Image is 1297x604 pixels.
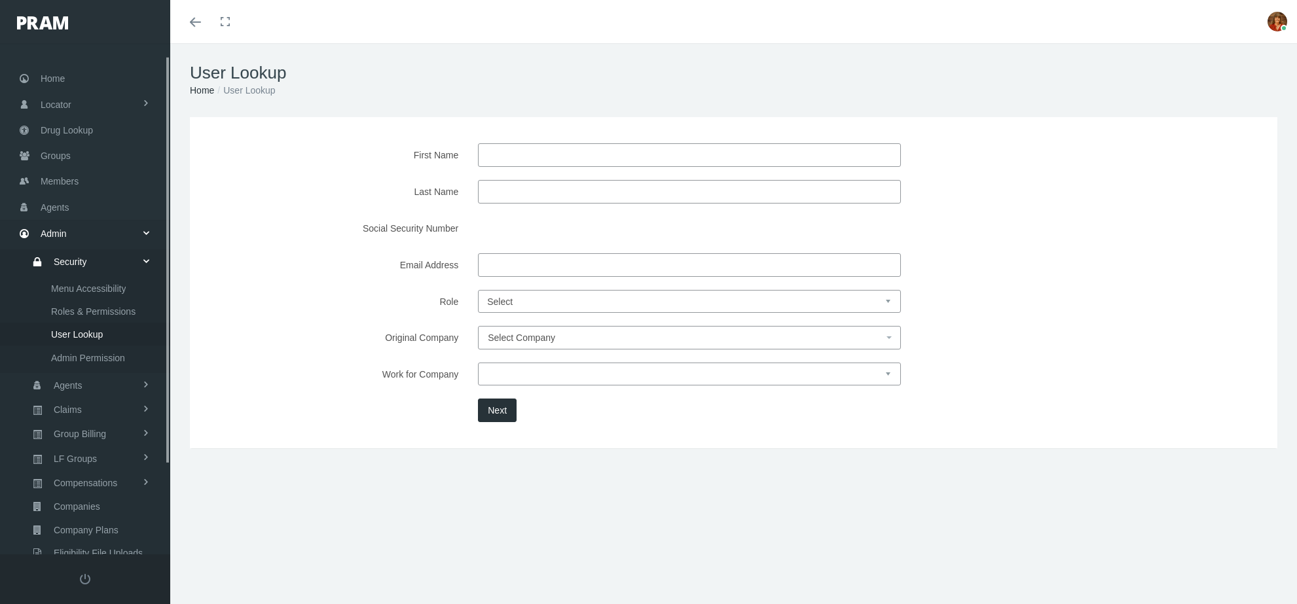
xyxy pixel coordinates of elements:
span: Admin Permission [51,347,125,369]
span: Companies [54,495,100,518]
span: Admin [41,221,67,246]
h1: User Lookup [190,63,1277,83]
span: Select Company [488,332,555,343]
label: Role [203,290,468,313]
img: PRAM_20_x_78.png [17,16,68,29]
span: Roles & Permissions [51,300,136,323]
span: LF Groups [54,448,97,470]
label: Original Company [203,326,468,349]
span: Eligibility File Uploads [54,542,143,564]
span: User Lookup [51,323,103,346]
span: Claims [54,399,82,421]
span: Group Billing [54,423,106,445]
span: Locator [41,92,71,117]
label: First Name [203,143,468,167]
img: S_Profile_Picture_5386.jpg [1268,12,1287,31]
span: Agents [41,195,69,220]
span: Drug Lookup [41,118,93,143]
label: Last Name [203,180,468,204]
span: Security [54,251,87,273]
label: Social Security Number [203,217,468,240]
label: Email Address [203,253,468,277]
label: Work for Company [203,363,468,385]
span: Home [41,66,65,91]
span: Compensations [54,472,117,494]
span: Company Plans [54,519,119,541]
button: Next [478,399,517,422]
span: Members [41,169,79,194]
span: Menu Accessibility [51,277,126,300]
li: User Lookup [214,83,275,98]
a: Home [190,85,214,96]
span: Groups [41,143,71,168]
span: Agents [54,374,82,397]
